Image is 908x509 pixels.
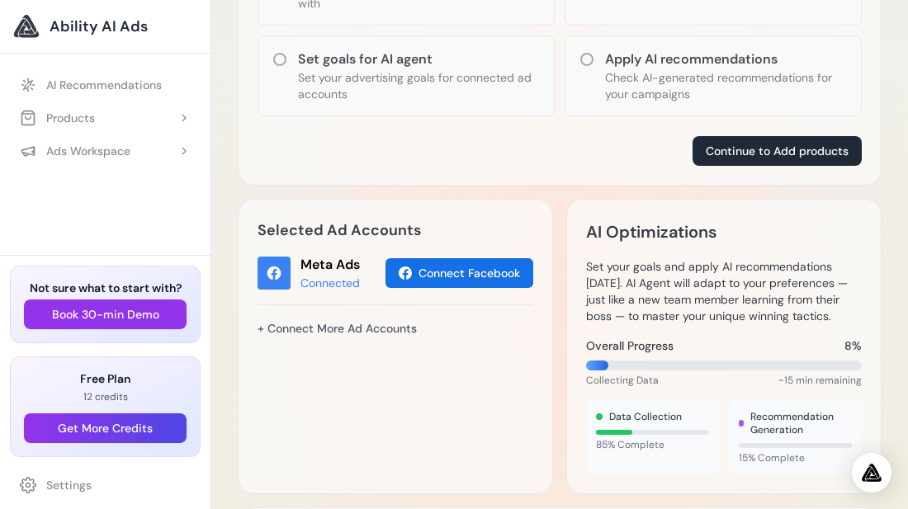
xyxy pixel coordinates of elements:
[609,410,682,423] span: Data Collection
[258,219,533,242] h2: Selected Ad Accounts
[852,453,891,493] div: Open Intercom Messenger
[298,69,541,102] p: Set your advertising goals for connected ad accounts
[10,470,201,500] a: Settings
[10,70,201,100] a: AI Recommendations
[24,413,187,443] button: Get More Credits
[13,13,197,40] a: Ability AI Ads
[10,136,201,166] button: Ads Workspace
[20,143,130,159] div: Ads Workspace
[596,438,709,451] span: 85% Complete
[605,49,848,69] h3: Apply AI recommendations
[693,136,862,166] button: Continue to Add products
[750,410,852,436] span: Recommendation Generation
[24,390,187,403] p: 12 credits
[10,103,201,133] button: Products
[20,110,95,126] div: Products
[24,370,187,387] h3: Free Plan
[586,374,659,387] span: Collecting Data
[24,280,187,296] h3: Not sure what to start with?
[844,337,862,354] span: 8%
[300,255,360,275] div: Meta Ads
[50,15,148,38] span: Ability AI Ads
[739,451,852,464] span: 15% Complete
[385,258,533,288] button: Connect Facebook
[586,258,862,324] p: Set your goals and apply AI recommendations [DATE]. AI Agent will adapt to your preferences — jus...
[300,275,360,291] div: Connected
[586,219,716,245] h2: AI Optimizations
[586,337,674,354] span: Overall Progress
[298,49,541,69] h3: Set goals for AI agent
[605,69,848,102] p: Check AI-generated recommendations for your campaigns
[24,299,187,329] button: Book 30-min Demo
[778,374,862,387] span: ~15 min remaining
[258,314,417,342] a: + Connect More Ad Accounts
